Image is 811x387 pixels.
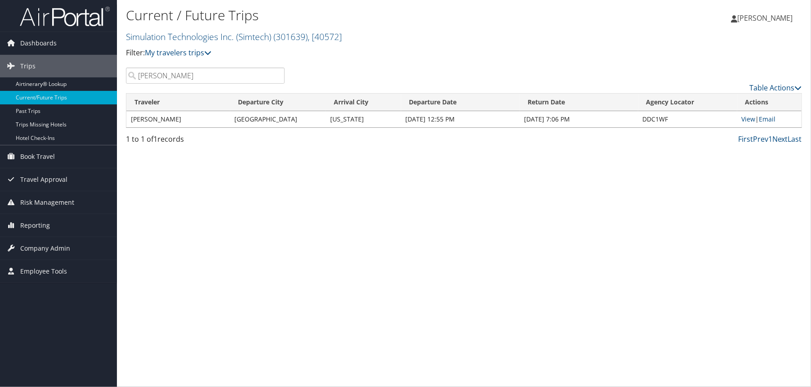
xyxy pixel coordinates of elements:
[753,134,768,144] a: Prev
[737,111,802,127] td: |
[20,237,70,260] span: Company Admin
[230,94,326,111] th: Departure City: activate to sort column ascending
[126,111,230,127] td: [PERSON_NAME]
[742,115,756,123] a: View
[738,134,753,144] a: First
[759,115,776,123] a: Email
[401,111,520,127] td: [DATE] 12:55 PM
[20,55,36,77] span: Trips
[20,145,55,168] span: Book Travel
[153,134,157,144] span: 1
[737,94,802,111] th: Actions
[768,134,772,144] a: 1
[230,111,326,127] td: [GEOGRAPHIC_DATA]
[737,13,793,23] span: [PERSON_NAME]
[520,111,638,127] td: [DATE] 7:06 PM
[126,6,577,25] h1: Current / Future Trips
[126,31,342,43] a: Simulation Technologies Inc. (Simtech)
[20,214,50,237] span: Reporting
[20,32,57,54] span: Dashboards
[401,94,520,111] th: Departure Date: activate to sort column descending
[20,6,110,27] img: airportal-logo.png
[638,111,737,127] td: DDC1WF
[20,260,67,283] span: Employee Tools
[126,134,285,149] div: 1 to 1 of records
[308,31,342,43] span: , [ 40572 ]
[126,67,285,84] input: Search Traveler or Arrival City
[145,48,211,58] a: My travelers trips
[638,94,737,111] th: Agency Locator: activate to sort column ascending
[788,134,802,144] a: Last
[126,94,230,111] th: Traveler: activate to sort column ascending
[772,134,788,144] a: Next
[126,47,577,59] p: Filter:
[273,31,308,43] span: ( 301639 )
[20,191,74,214] span: Risk Management
[20,168,67,191] span: Travel Approval
[520,94,638,111] th: Return Date: activate to sort column ascending
[731,4,802,31] a: [PERSON_NAME]
[326,111,401,127] td: [US_STATE]
[326,94,401,111] th: Arrival City: activate to sort column ascending
[749,83,802,93] a: Table Actions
